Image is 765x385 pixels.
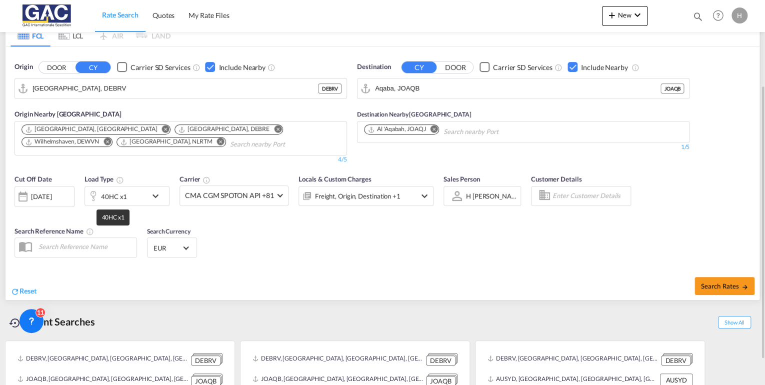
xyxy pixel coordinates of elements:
[14,175,52,183] span: Cut Off Date
[418,190,430,202] md-icon: icon-chevron-down
[101,189,127,203] div: 40HC x1
[32,81,318,96] input: Search by Port
[661,355,690,366] div: DEBRV
[267,125,282,135] button: Remove
[357,78,689,98] md-input-container: Aqaba, JOAQB
[205,62,265,72] md-checkbox: Checkbox No Ink
[14,186,74,207] div: [DATE]
[152,240,191,255] md-select: Select Currency: € EUREuro
[17,353,188,365] div: DEBRV, Bremerhaven, Germany, Western Europe, Europe
[20,121,341,152] md-chips-wrap: Chips container. Use arrow keys to select chips.
[741,283,748,290] md-icon: icon-arrow-right
[101,213,124,221] span: 40HC x1
[362,121,542,140] md-chips-wrap: Chips container. Use arrow keys to select chips.
[210,137,225,147] button: Remove
[631,63,639,71] md-icon: Unchecked: Ignores neighbouring ports when fetching rates.Checked : Includes neighbouring ports w...
[692,11,703,26] div: icon-magnify
[606,9,618,21] md-icon: icon-plus 400-fg
[86,227,94,235] md-icon: Your search will be saved by the below given name
[179,175,210,183] span: Carrier
[15,4,82,27] img: 9f305d00dc7b11eeb4548362177db9c3.png
[731,7,747,23] div: H
[116,176,124,184] md-icon: icon-information-outline
[152,11,174,19] span: Quotes
[443,124,538,140] input: Search nearby Port
[25,137,99,146] div: Wilhelmshaven, DEWVN
[185,190,274,200] span: CMA CGM SPOTON API +81
[147,227,190,235] span: Search Currency
[700,282,748,290] span: Search Rates
[318,83,341,93] div: DEBRV
[718,316,751,328] span: Show All
[25,137,101,146] div: Press delete to remove this chip.
[5,310,99,333] div: Recent Searches
[606,11,643,19] span: New
[188,11,229,19] span: My Rate Files
[97,137,112,147] button: Remove
[423,125,438,135] button: Remove
[117,62,190,72] md-checkbox: Checkbox No Ink
[191,355,220,366] div: DEBRV
[130,62,190,72] div: Carrier SD Services
[149,190,166,202] md-icon: icon-chevron-down
[102,10,138,19] span: Rate Search
[338,155,347,164] div: 4/5
[487,353,658,365] div: DEBRV, Bremerhaven, Germany, Western Europe, Europe
[14,62,32,72] span: Origin
[298,175,371,183] span: Locals & Custom Charges
[9,317,21,329] md-icon: icon-backup-restore
[466,192,523,200] div: H [PERSON_NAME]
[25,125,157,133] div: Hamburg, DEHAM
[602,6,647,26] button: icon-plus 400-fgNewicon-chevron-down
[155,125,170,135] button: Remove
[120,137,214,146] div: Press delete to remove this chip.
[315,189,400,203] div: Freight Origin Destination Factory Stuffing
[709,7,726,24] span: Help
[443,175,480,183] span: Sales Person
[14,205,22,219] md-datepicker: Select
[531,175,581,183] span: Customer Details
[15,78,346,98] md-input-container: Bremerhaven, DEBRV
[84,186,169,206] div: 40HC x1icon-chevron-down
[10,24,50,46] md-tab-item: FCL
[31,192,51,201] div: [DATE]
[252,353,423,365] div: DEBRV, Bremerhaven, Germany, Western Europe, Europe
[357,143,689,151] div: 1/5
[218,62,265,72] div: Include Nearby
[14,110,121,118] span: Origin Nearby [GEOGRAPHIC_DATA]
[120,137,212,146] div: Rotterdam, NLRTM
[367,125,425,133] div: Al 'Aqabah, JOAQJ
[19,286,36,295] span: Reset
[192,63,200,71] md-icon: Unchecked: Search for CY (Container Yard) services for all selected carriers.Checked : Search for...
[709,7,731,25] div: Help
[493,62,552,72] div: Carrier SD Services
[298,186,433,206] div: Freight Origin Destination Factory Stuffingicon-chevron-down
[39,61,74,73] button: DOOR
[401,61,436,73] button: CY
[660,83,684,93] div: JOAQB
[75,61,110,73] button: CY
[357,62,391,72] span: Destination
[438,61,473,73] button: DOOR
[267,63,275,71] md-icon: Unchecked: Ignores neighbouring ports when fetching rates.Checked : Includes neighbouring ports w...
[25,125,159,133] div: Press delete to remove this chip.
[10,24,170,46] md-pagination-wrapper: Use the left and right arrow keys to navigate between tabs
[692,11,703,22] md-icon: icon-magnify
[581,62,628,72] div: Include Nearby
[631,9,643,21] md-icon: icon-chevron-down
[33,239,136,254] input: Search Reference Name
[178,125,269,133] div: Bremen, DEBRE
[10,287,19,296] md-icon: icon-refresh
[10,286,36,297] div: icon-refreshReset
[84,175,124,183] span: Load Type
[375,81,660,96] input: Search by Port
[178,125,271,133] div: Press delete to remove this chip.
[465,188,518,203] md-select: Sales Person: H menze
[554,63,562,71] md-icon: Unchecked: Search for CY (Container Yard) services for all selected carriers.Checked : Search for...
[694,277,754,295] button: Search Ratesicon-arrow-right
[479,62,552,72] md-checkbox: Checkbox No Ink
[552,188,627,203] input: Enter Customer Details
[230,136,325,152] input: Search nearby Port
[367,125,427,133] div: Press delete to remove this chip.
